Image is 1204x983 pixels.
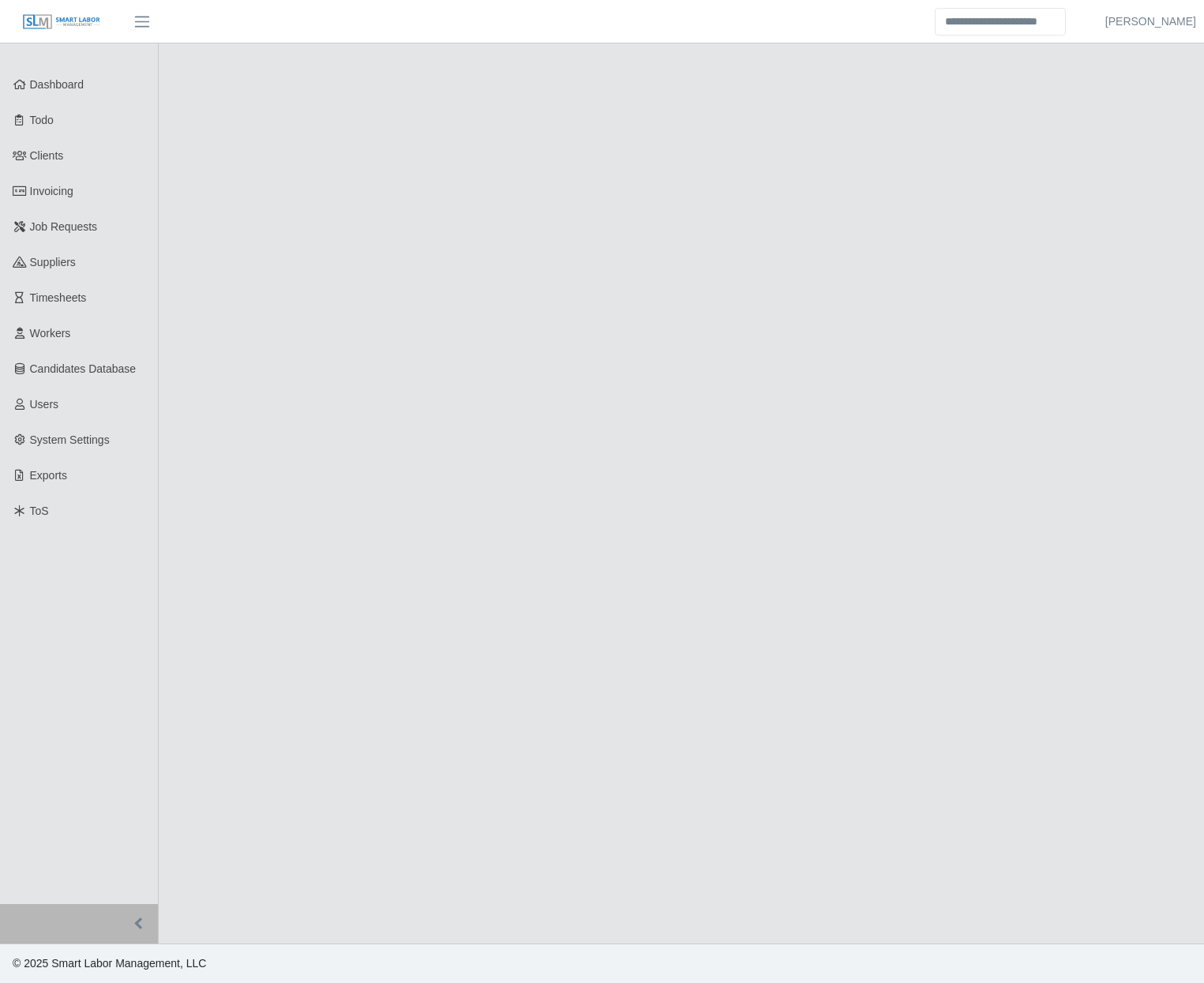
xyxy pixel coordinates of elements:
[30,362,137,375] span: Candidates Database
[30,433,110,446] span: System Settings
[1105,13,1196,30] a: [PERSON_NAME]
[30,398,59,411] span: Users
[30,291,87,304] span: Timesheets
[30,78,84,91] span: Dashboard
[30,114,54,126] span: Todo
[30,185,73,197] span: Invoicing
[30,327,71,340] span: Workers
[13,957,206,970] span: © 2025 Smart Labor Management, LLC
[30,505,49,517] span: ToS
[30,220,98,233] span: Job Requests
[30,149,64,162] span: Clients
[22,13,101,31] img: SLM Logo
[30,469,67,482] span: Exports
[30,256,76,268] span: Suppliers
[935,8,1066,36] input: Search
